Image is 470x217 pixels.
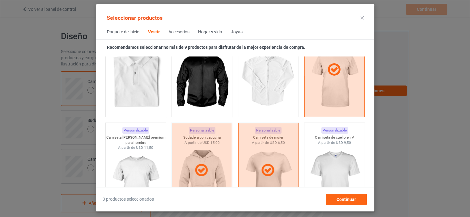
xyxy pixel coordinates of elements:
[231,29,243,34] font: Joyas
[148,29,160,34] font: Vestir
[198,29,222,34] font: Hogar y vida
[318,140,335,145] font: A partir de
[174,45,230,114] img: regular.jpg
[322,128,346,132] font: Personalizable
[240,45,296,114] img: regular.jpg
[124,128,148,132] font: Personalizable
[336,197,356,202] font: Continuar
[168,29,189,34] font: Accesorios
[107,45,305,50] font: Recomendamos seleccionar no más de 9 productos para disfrutar de la mejor experiencia de compra.
[107,29,139,34] font: Paquete de inicio
[103,197,154,202] font: 3 productos seleccionados
[325,194,366,205] div: Continuar
[107,15,163,21] font: Seleccionar productos
[136,145,153,150] font: USD 11,50
[118,145,135,150] font: A partir de
[307,145,362,214] img: regular.jpg
[315,135,354,140] font: Camiseta de cuello en V
[336,140,351,145] font: USD 9,50
[106,135,165,145] font: Camiseta [PERSON_NAME] premium para hombre
[108,45,163,114] img: regular.jpg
